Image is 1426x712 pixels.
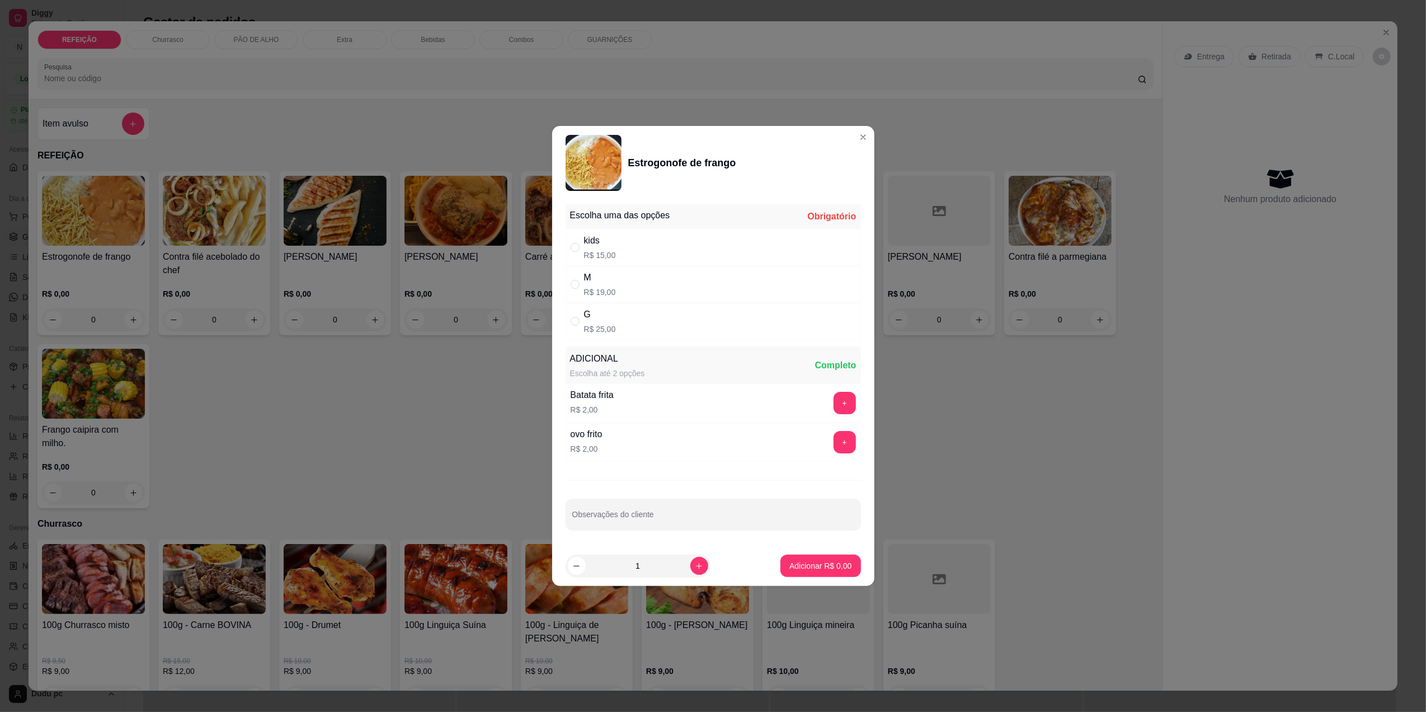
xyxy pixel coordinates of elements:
[571,388,614,402] div: Batata frita
[584,271,616,284] div: M
[780,555,860,577] button: Adicionar R$ 0,00
[854,128,872,146] button: Close
[571,428,603,441] div: ovo frito
[571,404,614,415] p: R$ 2,00
[690,557,708,575] button: increase-product-quantity
[807,210,856,223] div: Obrigatório
[584,234,616,247] div: kids
[570,209,670,222] div: Escolha uma das opções
[568,557,586,575] button: decrease-product-quantity
[584,287,616,298] p: R$ 19,00
[570,368,645,379] div: Escolha até 2 opções
[572,513,854,524] input: Observações do cliente
[570,352,645,366] div: ADICIONAL
[815,359,856,372] div: Completo
[584,308,616,321] div: G
[566,135,622,191] img: product-image
[584,250,616,261] p: R$ 15,00
[628,155,736,171] div: Estrogonofe de frango
[834,431,856,453] button: add
[571,443,603,455] p: R$ 2,00
[789,560,851,572] p: Adicionar R$ 0,00
[584,324,616,335] p: R$ 25,00
[834,392,856,414] button: add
